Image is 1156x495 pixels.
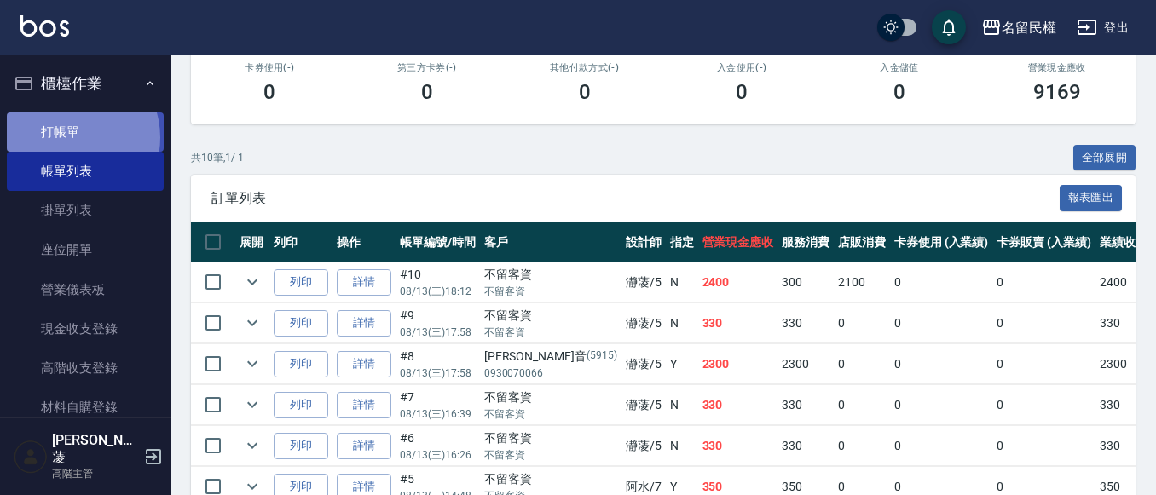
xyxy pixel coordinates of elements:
[484,307,617,325] div: 不留客資
[992,344,1095,384] td: 0
[974,10,1063,45] button: 名留民權
[1033,80,1081,104] h3: 9169
[621,344,666,384] td: 瀞蓤 /5
[400,325,476,340] p: 08/13 (三) 17:58
[337,310,391,337] a: 詳情
[621,222,666,262] th: 設計師
[274,392,328,418] button: 列印
[240,269,265,295] button: expand row
[1002,17,1056,38] div: 名留民權
[777,222,834,262] th: 服務消費
[240,310,265,336] button: expand row
[274,433,328,459] button: 列印
[191,150,244,165] p: 共 10 筆, 1 / 1
[890,385,993,425] td: 0
[269,222,332,262] th: 列印
[777,262,834,302] td: 300
[834,222,890,262] th: 店販消費
[736,80,748,104] h3: 0
[7,270,164,309] a: 營業儀表板
[7,191,164,230] a: 掛單列表
[992,222,1095,262] th: 卡券販賣 (入業績)
[484,266,617,284] div: 不留客資
[1095,262,1152,302] td: 2400
[992,426,1095,466] td: 0
[337,269,391,296] a: 詳情
[400,406,476,422] p: 08/13 (三) 16:39
[421,80,433,104] h3: 0
[998,62,1115,73] h2: 營業現金應收
[698,303,778,343] td: 330
[7,309,164,348] a: 現金收支登錄
[211,190,1060,207] span: 訂單列表
[7,112,164,152] a: 打帳單
[777,303,834,343] td: 330
[484,429,617,447] div: 不留客資
[484,365,617,381] p: 0930070066
[698,426,778,466] td: 330
[396,426,480,466] td: #6
[621,385,666,425] td: 瀞蓤 /5
[400,365,476,381] p: 08/13 (三) 17:58
[587,348,617,365] p: (5915)
[777,344,834,384] td: 2300
[621,262,666,302] td: 瀞蓤 /5
[7,61,164,106] button: 櫃檯作業
[932,10,966,44] button: save
[777,385,834,425] td: 330
[337,392,391,418] a: 詳情
[666,385,698,425] td: N
[890,222,993,262] th: 卡券使用 (入業績)
[1073,145,1136,171] button: 全部展開
[666,262,698,302] td: N
[400,284,476,299] p: 08/13 (三) 18:12
[834,344,890,384] td: 0
[992,262,1095,302] td: 0
[337,433,391,459] a: 詳情
[484,348,617,365] div: [PERSON_NAME]音
[890,262,993,302] td: 0
[274,310,328,337] button: 列印
[369,62,486,73] h2: 第三方卡券(-)
[1095,426,1152,466] td: 330
[684,62,801,73] h2: 入金使用(-)
[484,325,617,340] p: 不留客資
[698,385,778,425] td: 330
[263,80,275,104] h3: 0
[480,222,621,262] th: 客戶
[992,303,1095,343] td: 0
[1095,222,1152,262] th: 業績收入
[396,222,480,262] th: 帳單編號/時間
[834,426,890,466] td: 0
[240,351,265,377] button: expand row
[1060,189,1123,205] a: 報表匯出
[1060,185,1123,211] button: 報表匯出
[666,222,698,262] th: 指定
[841,62,958,73] h2: 入金儲值
[20,15,69,37] img: Logo
[240,433,265,458] button: expand row
[396,303,480,343] td: #9
[14,440,48,474] img: Person
[52,466,139,481] p: 高階主管
[337,351,391,377] a: 詳情
[698,262,778,302] td: 2400
[834,303,890,343] td: 0
[777,426,834,466] td: 330
[235,222,269,262] th: 展開
[579,80,591,104] h3: 0
[7,152,164,191] a: 帳單列表
[396,262,480,302] td: #10
[526,62,643,73] h2: 其他付款方式(-)
[274,351,328,377] button: 列印
[211,62,328,73] h2: 卡券使用(-)
[7,388,164,427] a: 材料自購登錄
[834,385,890,425] td: 0
[698,222,778,262] th: 營業現金應收
[621,426,666,466] td: 瀞蓤 /5
[1070,12,1136,43] button: 登出
[7,348,164,388] a: 高階收支登錄
[274,269,328,296] button: 列印
[1095,385,1152,425] td: 330
[484,447,617,463] p: 不留客資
